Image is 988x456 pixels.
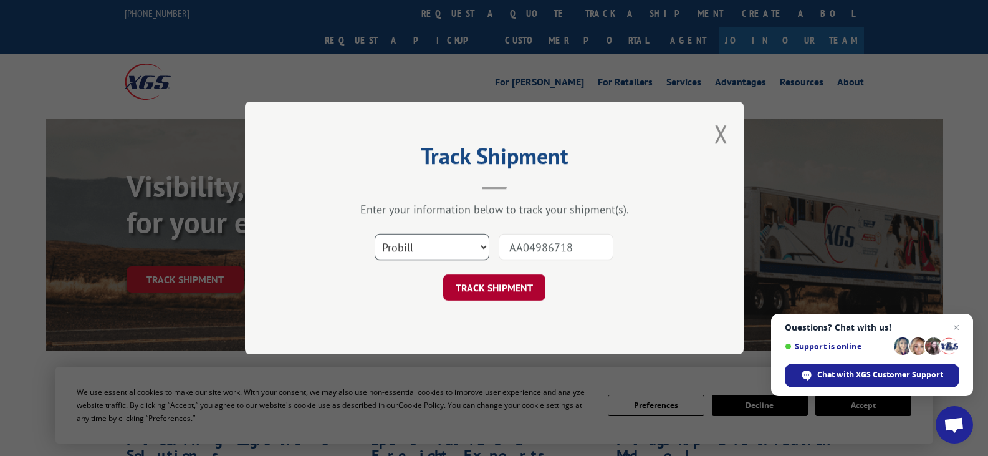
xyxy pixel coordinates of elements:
button: TRACK SHIPMENT [443,274,545,301]
span: Support is online [785,342,890,351]
button: Close modal [714,117,728,150]
div: Open chat [936,406,973,444]
span: Close chat [949,320,964,335]
div: Chat with XGS Customer Support [785,364,959,387]
span: Questions? Chat with us! [785,323,959,332]
input: Number(s) [499,234,613,260]
span: Chat with XGS Customer Support [817,369,943,381]
div: Enter your information below to track your shipment(s). [307,202,681,216]
h2: Track Shipment [307,147,681,171]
